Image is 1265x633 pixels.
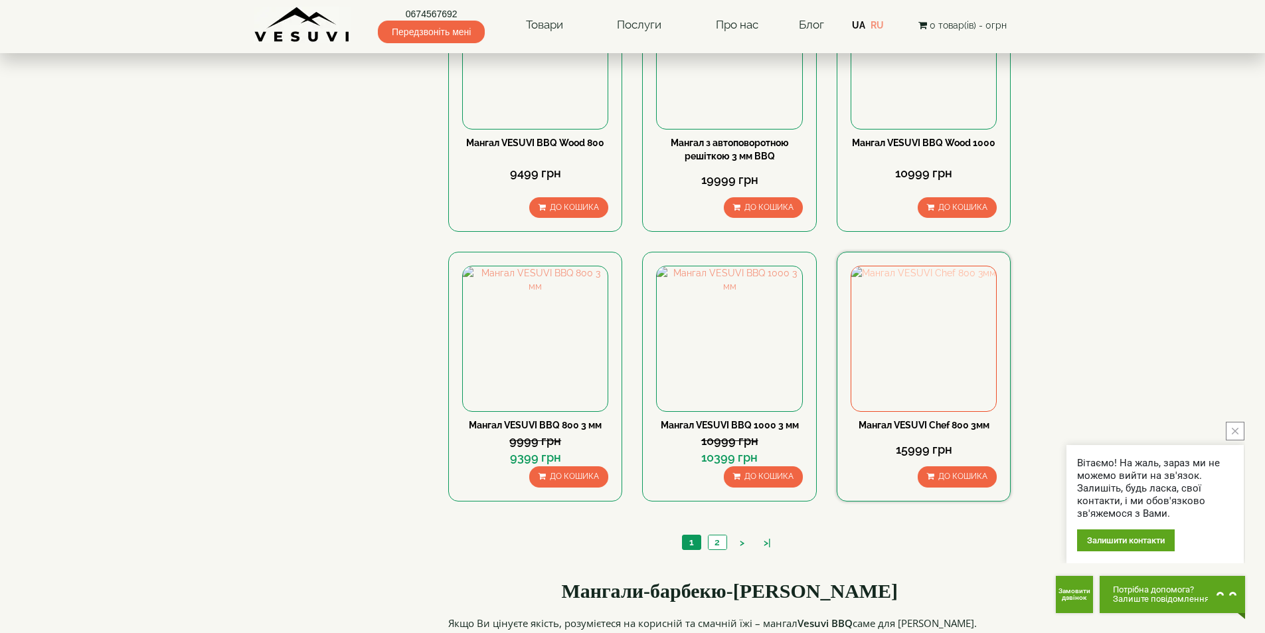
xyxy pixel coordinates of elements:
span: До кошика [938,203,987,212]
button: До кошика [529,197,608,218]
div: 9499 грн [462,165,608,182]
img: Мангал VESUVI BBQ 1000 3 мм [657,266,801,411]
a: Мангал з автоповоротною решіткою 3 мм BBQ [671,137,789,161]
span: Потрібна допомога? [1113,585,1209,594]
img: Мангал VESUVI Chef 800 3мм [851,266,996,411]
button: Chat button [1100,576,1245,613]
div: 10999 грн [656,432,802,450]
a: Товари [513,10,576,41]
span: Передзвоніть мені [378,21,485,43]
span: Залиште повідомлення [1113,594,1209,604]
a: > [733,536,751,550]
div: 19999 грн [656,171,802,189]
div: 15999 грн [851,441,997,458]
span: До кошика [938,472,987,481]
a: RU [871,20,884,31]
div: 10999 грн [851,165,997,182]
img: Завод VESUVI [254,7,351,43]
a: Послуги [604,10,675,41]
button: До кошика [724,466,803,487]
span: 1 [689,537,694,547]
span: 0 товар(ів) - 0грн [930,20,1007,31]
a: Мангал VESUVI BBQ Wood 1000 [852,137,995,148]
div: 9999 грн [462,432,608,450]
p: Якщо Ви цінуєте якість, розумієтеся на корисній та смачній їжі – мангал саме для [PERSON_NAME]. [448,615,1011,631]
a: 0674567692 [378,7,485,21]
div: Вітаємо! На жаль, зараз ми не можемо вийти на зв'язок. Залишіть, будь ласка, свої контакти, і ми ... [1077,457,1233,520]
button: До кошика [918,197,997,218]
a: Мангал VESUVI BBQ 1000 3 мм [661,420,799,430]
span: До кошика [550,203,599,212]
span: До кошика [744,203,794,212]
a: Блог [799,18,824,31]
span: До кошика [744,472,794,481]
span: Замовити дзвінок [1058,588,1090,601]
a: Мангал VESUVI BBQ 800 3 мм [469,420,602,430]
a: 2 [708,535,726,549]
button: Get Call button [1056,576,1093,613]
h2: Мангали-барбекю-[PERSON_NAME] [448,580,1011,602]
button: 0 товар(ів) - 0грн [914,18,1011,33]
div: 10399 грн [656,449,802,466]
div: 9399 грн [462,449,608,466]
button: До кошика [529,466,608,487]
strong: Vesuvi BBQ [798,616,853,630]
a: Про нас [703,10,772,41]
a: UA [852,20,865,31]
button: До кошика [724,197,803,218]
a: >| [757,536,778,550]
a: Мангал VESUVI Chef 800 3мм [859,420,989,430]
button: До кошика [918,466,997,487]
div: Залишити контакти [1077,529,1175,551]
button: close button [1226,422,1244,440]
img: Мангал VESUVI BBQ 800 3 мм [463,266,608,411]
a: Мангал VESUVI BBQ Wood 800 [466,137,604,148]
span: До кошика [550,472,599,481]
